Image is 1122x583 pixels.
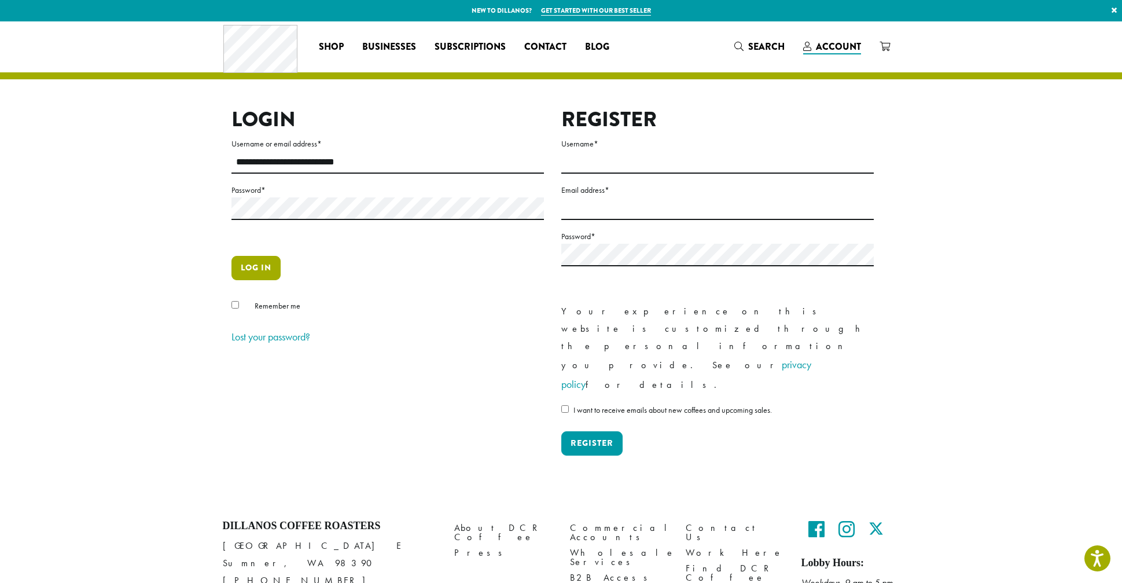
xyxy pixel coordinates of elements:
[231,183,544,197] label: Password
[362,40,416,54] span: Businesses
[541,6,651,16] a: Get started with our best seller
[310,38,353,56] a: Shop
[816,40,861,53] span: Account
[561,183,874,197] label: Email address
[725,37,794,56] a: Search
[255,300,300,311] span: Remember me
[524,40,566,54] span: Contact
[748,40,785,53] span: Search
[573,405,772,415] span: I want to receive emails about new coffees and upcoming sales.
[231,330,310,343] a: Lost your password?
[231,256,281,280] button: Log in
[223,520,437,533] h4: Dillanos Coffee Roasters
[231,137,544,151] label: Username or email address
[686,545,784,561] a: Work Here
[454,520,553,545] a: About DCR Coffee
[561,137,874,151] label: Username
[561,303,874,394] p: Your experience on this website is customized through the personal information you provide. See o...
[561,431,623,456] button: Register
[435,40,506,54] span: Subscriptions
[570,545,668,570] a: Wholesale Services
[561,107,874,132] h2: Register
[454,545,553,561] a: Press
[686,520,784,545] a: Contact Us
[585,40,609,54] span: Blog
[231,107,544,132] h2: Login
[801,557,900,570] h5: Lobby Hours:
[319,40,344,54] span: Shop
[570,520,668,545] a: Commercial Accounts
[561,229,874,244] label: Password
[561,358,811,391] a: privacy policy
[561,405,569,413] input: I want to receive emails about new coffees and upcoming sales.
